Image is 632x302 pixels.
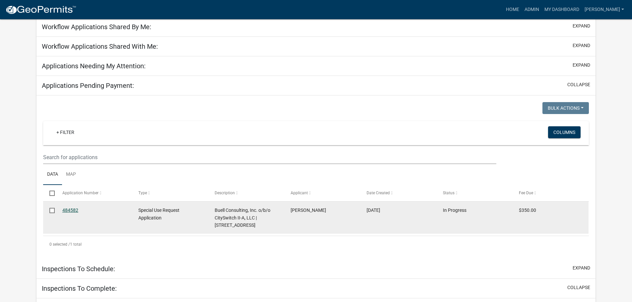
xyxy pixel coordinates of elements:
datatable-header-cell: Application Number [56,185,132,201]
span: 09/26/2025 [367,208,380,213]
h5: Workflow Applications Shared By Me: [42,23,151,31]
button: expand [573,23,590,30]
h5: Applications Needing My Attention: [42,62,146,70]
input: Search for applications [43,151,496,164]
span: Special Use Request Application [138,208,179,220]
a: Map [62,164,80,185]
a: + Filter [51,126,80,138]
datatable-header-cell: Fee Due [513,185,589,201]
button: expand [573,265,590,272]
datatable-header-cell: Description [208,185,284,201]
span: Application Number [62,191,99,195]
button: collapse [567,284,590,291]
span: Type [138,191,147,195]
h5: Inspections To Schedule: [42,265,115,273]
span: Date Created [367,191,390,195]
datatable-header-cell: Select [43,185,56,201]
button: Bulk Actions [542,102,589,114]
a: My Dashboard [542,3,582,16]
a: Admin [522,3,542,16]
h5: Workflow Applications Shared With Me: [42,42,158,50]
datatable-header-cell: Type [132,185,208,201]
datatable-header-cell: Applicant [284,185,360,201]
span: Fee Due [519,191,533,195]
h5: Inspections To Complete: [42,284,117,292]
h5: Applications Pending Payment: [42,82,134,90]
button: expand [573,62,590,69]
div: collapse [36,95,596,259]
a: 484582 [62,208,78,213]
span: Description [215,191,235,195]
a: Data [43,164,62,185]
a: [PERSON_NAME] [582,3,627,16]
span: Buell Consulting, Inc. o/b/o CitySwitch II-A, LLC | 9973 Valley View Road Eden Prairie, MN 55344 [215,208,270,228]
span: Status [443,191,455,195]
div: 1 total [43,236,589,253]
button: collapse [567,81,590,88]
span: Blair Ransom [291,208,326,213]
span: 0 selected / [49,242,70,247]
datatable-header-cell: Status [437,185,513,201]
span: Applicant [291,191,308,195]
a: Home [503,3,522,16]
datatable-header-cell: Date Created [360,185,436,201]
span: In Progress [443,208,466,213]
button: expand [573,42,590,49]
button: Columns [548,126,581,138]
span: $350.00 [519,208,536,213]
